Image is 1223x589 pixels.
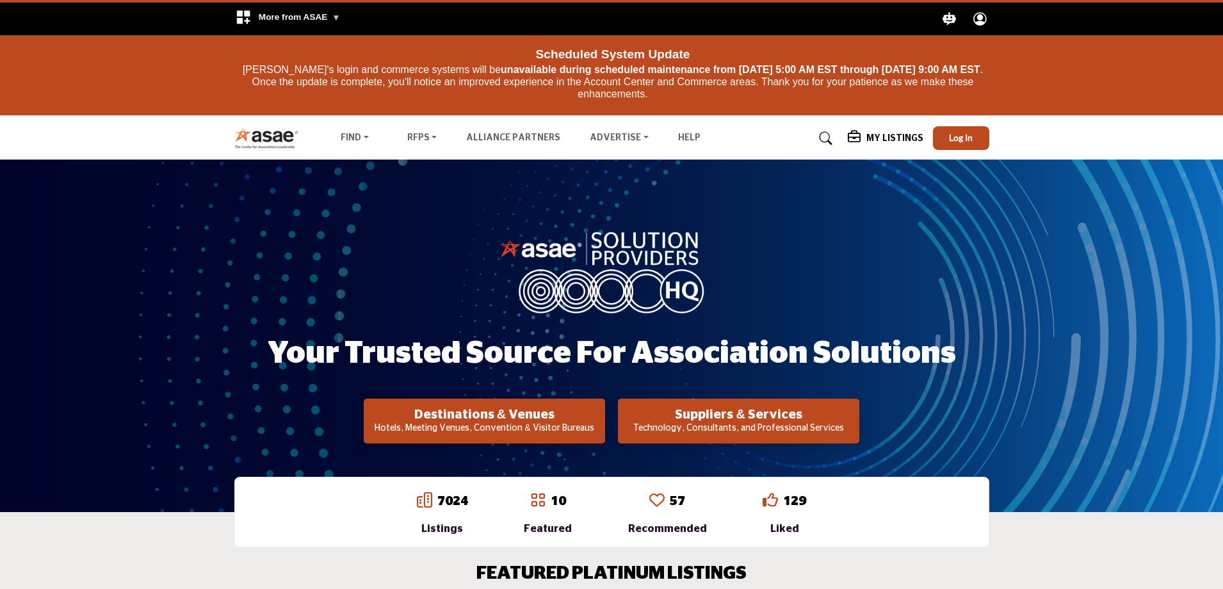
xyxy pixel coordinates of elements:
h1: Your Trusted Source for Association Solutions [268,334,956,374]
div: Liked [763,521,806,536]
h2: FEATURED PLATINUM LISTINGS [476,563,747,585]
a: Help [678,133,701,142]
a: Go to Featured [530,492,546,510]
h2: Suppliers & Services [622,407,855,422]
a: Go to Recommended [649,492,665,510]
h5: My Listings [866,133,923,144]
a: 129 [783,495,806,508]
div: Scheduled System Update [238,42,988,63]
i: Go to Liked [763,492,778,508]
a: 57 [670,495,685,508]
a: 7024 [437,495,468,508]
div: Listings [417,521,468,536]
p: Technology, Consultants, and Professional Services [622,422,855,435]
div: Recommended [628,521,707,536]
strong: unavailable during scheduled maintenance from [DATE] 5:00 AM EST through [DATE] 9:00 AM EST [501,64,980,75]
p: Hotels, Meeting Venues, Convention & Visitor Bureaus [368,422,601,435]
div: More from ASAE [227,3,348,35]
h2: Destinations & Venues [368,407,601,422]
a: RFPs [398,129,446,147]
button: Destinations & Venues Hotels, Meeting Venues, Convention & Visitor Bureaus [364,399,605,444]
div: My Listings [848,131,923,146]
a: Search [807,128,841,149]
span: Log In [949,132,973,143]
a: Find [332,129,378,147]
div: Featured [524,521,572,536]
a: Advertise [581,129,658,147]
span: More from ASAE [259,12,341,22]
img: image [499,229,724,313]
img: Site Logo [234,128,305,149]
a: Alliance Partners [466,133,560,142]
p: [PERSON_NAME]'s login and commerce systems will be . Once the update is complete, you'll notice a... [238,63,988,101]
button: Log In [933,126,989,150]
a: 10 [551,495,566,508]
button: Suppliers & Services Technology, Consultants, and Professional Services [618,399,859,444]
